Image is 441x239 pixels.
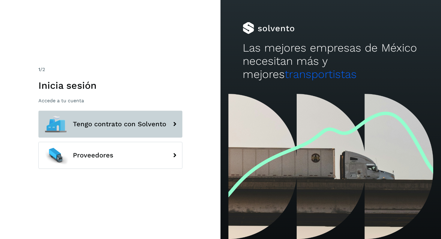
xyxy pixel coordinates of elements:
[243,41,419,81] h2: Las mejores empresas de México necesitan más y mejores
[38,111,182,138] button: Tengo contrato con Solvento
[38,80,182,91] h1: Inicia sesión
[73,121,166,128] span: Tengo contrato con Solvento
[73,152,113,159] span: Proveedores
[38,142,182,169] button: Proveedores
[38,67,40,72] span: 1
[38,98,182,103] p: Accede a tu cuenta
[285,68,357,81] span: transportistas
[38,66,182,73] div: /2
